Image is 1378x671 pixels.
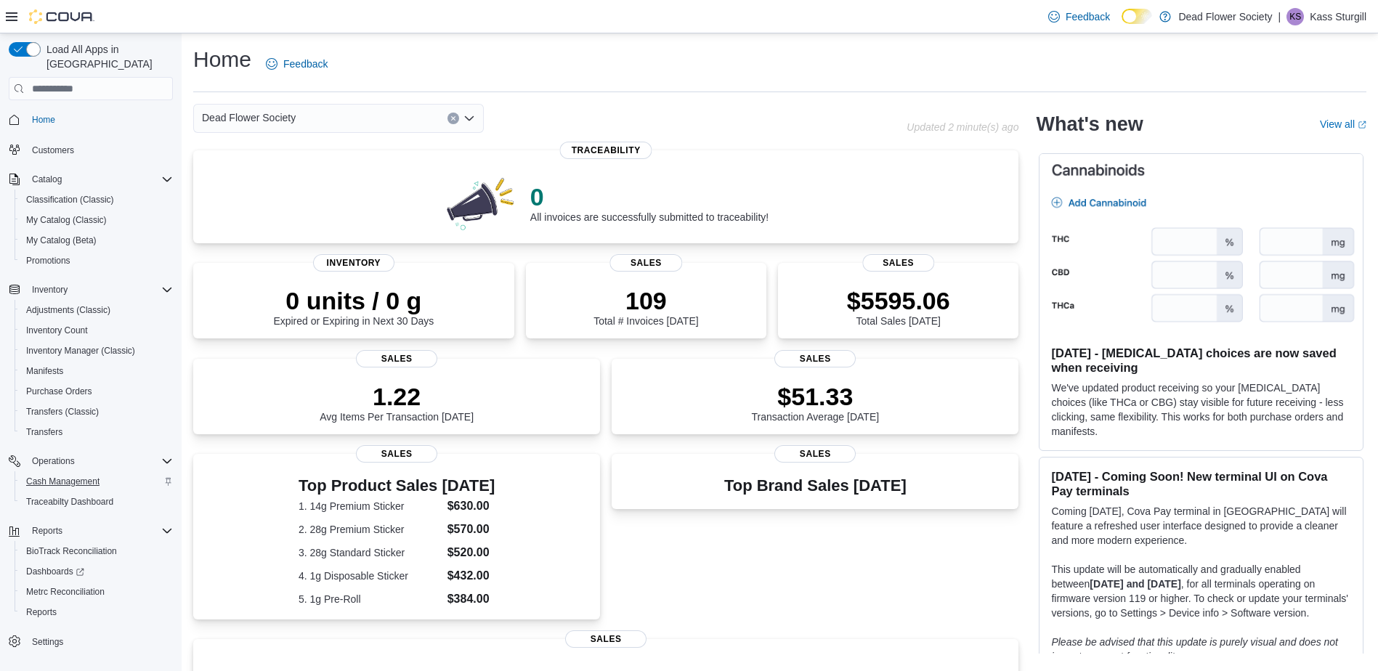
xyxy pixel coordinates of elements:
[447,567,495,585] dd: $432.00
[1051,381,1351,439] p: We've updated product receiving so your [MEDICAL_DATA] choices (like THCa or CBG) stay visible fo...
[26,476,100,487] span: Cash Management
[15,561,179,582] a: Dashboards
[20,301,173,319] span: Adjustments (Classic)
[41,42,173,71] span: Load All Apps in [GEOGRAPHIC_DATA]
[1320,118,1366,130] a: View allExternal link
[20,252,173,269] span: Promotions
[20,191,173,208] span: Classification (Classic)
[847,286,950,315] p: $5595.06
[20,403,105,420] a: Transfers (Classic)
[26,545,117,557] span: BioTrack Reconciliation
[26,426,62,438] span: Transfers
[443,174,519,232] img: 0
[313,254,394,272] span: Inventory
[20,191,120,208] a: Classification (Classic)
[32,636,63,648] span: Settings
[356,350,437,367] span: Sales
[20,362,173,380] span: Manifests
[1036,113,1143,136] h2: What's new
[26,345,135,357] span: Inventory Manager (Classic)
[1066,9,1110,24] span: Feedback
[447,497,495,515] dd: $630.00
[15,190,179,210] button: Classification (Classic)
[273,286,434,315] p: 0 units / 0 g
[32,174,62,185] span: Catalog
[26,281,173,298] span: Inventory
[26,255,70,267] span: Promotions
[283,57,328,71] span: Feedback
[26,496,113,508] span: Traceabilty Dashboard
[193,45,251,74] h1: Home
[32,145,74,156] span: Customers
[565,630,647,648] span: Sales
[447,113,459,124] button: Clear input
[20,473,173,490] span: Cash Management
[26,633,69,651] a: Settings
[26,633,173,651] span: Settings
[299,499,442,513] dt: 1. 14g Premium Sticker
[299,545,442,560] dt: 3. 28g Standard Sticker
[907,121,1018,133] p: Updated 2 minute(s) ago
[15,402,179,422] button: Transfers (Classic)
[447,521,495,538] dd: $570.00
[593,286,698,327] div: Total # Invoices [DATE]
[752,382,880,423] div: Transaction Average [DATE]
[774,350,856,367] span: Sales
[20,342,141,359] a: Inventory Manager (Classic)
[20,563,173,580] span: Dashboards
[1051,469,1351,498] h3: [DATE] - Coming Soon! New terminal UI on Cova Pay terminals
[26,281,73,298] button: Inventory
[20,563,90,580] a: Dashboards
[3,280,179,300] button: Inventory
[260,49,333,78] a: Feedback
[15,582,179,602] button: Metrc Reconciliation
[26,171,173,188] span: Catalog
[3,169,179,190] button: Catalog
[847,286,950,327] div: Total Sales [DATE]
[26,140,173,158] span: Customers
[20,493,173,511] span: Traceabilty Dashboard
[3,521,179,541] button: Reports
[26,386,92,397] span: Purchase Orders
[26,452,173,470] span: Operations
[862,254,934,272] span: Sales
[26,365,63,377] span: Manifests
[593,286,698,315] p: 109
[20,603,173,621] span: Reports
[3,139,179,160] button: Customers
[20,252,76,269] a: Promotions
[26,566,84,577] span: Dashboards
[299,522,442,537] dt: 2. 28g Premium Sticker
[447,544,495,561] dd: $520.00
[26,110,173,129] span: Home
[32,455,75,467] span: Operations
[610,254,682,272] span: Sales
[3,109,179,130] button: Home
[15,422,179,442] button: Transfers
[26,304,110,316] span: Adjustments (Classic)
[20,232,102,249] a: My Catalog (Beta)
[20,232,173,249] span: My Catalog (Beta)
[15,541,179,561] button: BioTrack Reconciliation
[26,171,68,188] button: Catalog
[447,590,495,608] dd: $384.00
[530,182,769,223] div: All invoices are successfully submitted to traceability!
[20,603,62,621] a: Reports
[1090,578,1180,590] strong: [DATE] and [DATE]
[32,114,55,126] span: Home
[15,602,179,622] button: Reports
[26,522,173,540] span: Reports
[20,383,98,400] a: Purchase Orders
[15,210,179,230] button: My Catalog (Classic)
[1042,2,1116,31] a: Feedback
[1051,562,1351,620] p: This update will be automatically and gradually enabled between , for all terminals operating on ...
[26,406,99,418] span: Transfers (Classic)
[29,9,94,24] img: Cova
[26,586,105,598] span: Metrc Reconciliation
[20,383,173,400] span: Purchase Orders
[26,111,61,129] a: Home
[26,606,57,618] span: Reports
[1278,8,1281,25] p: |
[15,300,179,320] button: Adjustments (Classic)
[26,522,68,540] button: Reports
